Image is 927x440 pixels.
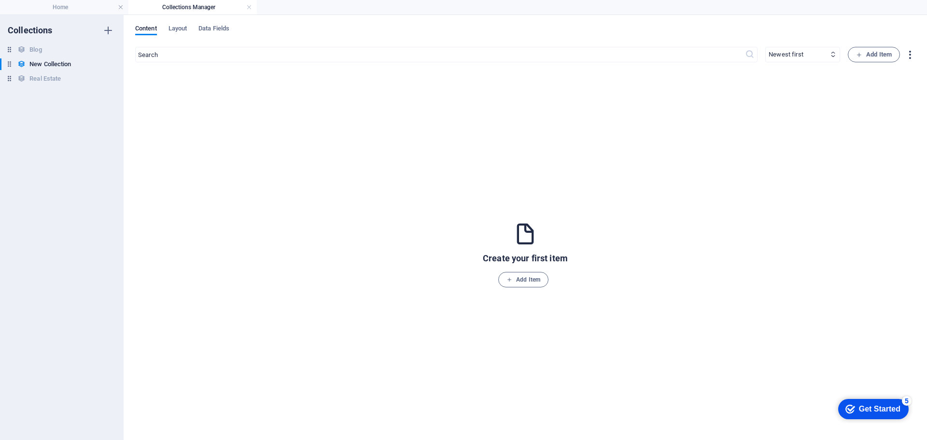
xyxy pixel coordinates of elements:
[102,25,114,36] i: Create new collection
[128,2,257,13] h4: Collections Manager
[28,11,70,19] div: Get Started
[71,2,81,12] div: 5
[169,23,187,36] span: Layout
[29,58,71,70] h6: New Collection
[198,23,229,36] span: Data Fields
[135,47,745,62] input: Search
[506,274,540,285] span: Add Item
[29,44,42,56] h6: Blog
[498,272,548,287] button: Add Item
[848,47,900,62] button: Add Item
[8,25,53,36] h6: Collections
[856,49,892,60] span: Add Item
[483,253,568,264] h6: Create your first item
[135,23,157,36] span: Content
[29,73,61,85] h6: Real Estate
[8,5,78,25] div: Get Started 5 items remaining, 0% complete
